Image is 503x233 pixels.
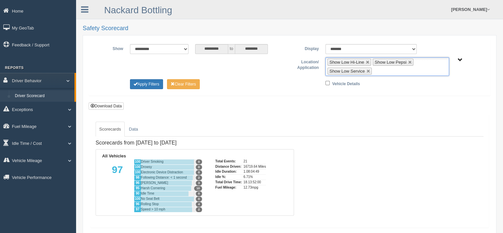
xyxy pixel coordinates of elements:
div: 100 [134,170,141,175]
button: Change Filter Options [167,79,200,89]
span: Show Low Service [329,69,365,74]
span: 0 [196,165,202,170]
div: 98 [134,175,141,180]
span: 4 [196,202,202,207]
a: Data [125,122,142,137]
span: Show Low Hi-Line [329,60,364,65]
h2: Safety Scorecard [83,25,496,32]
div: 21 [243,159,266,164]
h4: Scorecards from [DATE] to [DATE] [96,140,294,146]
span: 2 [196,175,202,180]
button: Change Filter Options [130,79,163,89]
div: 100 [134,159,141,164]
div: 6.71% [243,174,266,180]
label: Display [289,44,322,52]
div: 100 [134,164,141,170]
label: Vehicle Details [332,79,360,87]
span: 0 [196,170,202,175]
div: 96 [134,180,141,186]
div: 97 [134,207,141,212]
span: 10 [194,186,202,191]
div: Distance Driven: [215,164,242,169]
label: Location/ Application [290,57,322,71]
span: 0 [196,159,202,164]
a: Nackard Bottling [104,5,172,15]
span: 3 [196,181,202,186]
div: 1.08:04:49 [243,169,266,174]
div: Total Drive Time: [215,180,242,185]
a: Scorecards [96,122,125,137]
div: 97 [101,159,134,212]
span: to [228,44,235,54]
span: 0 [196,191,202,196]
div: 12.73mpg [243,185,266,190]
button: Download Data [89,102,124,110]
div: Fuel Mileage: [215,185,242,190]
span: 0 [196,197,202,202]
label: Show [94,44,127,52]
span: Show Low Pepsi [375,60,406,65]
div: 100 [134,196,141,202]
div: 18.13:52:00 [243,180,266,185]
a: Driver Scorecard [12,90,74,102]
div: 95 [134,186,141,191]
div: Total Events: [215,159,242,164]
div: 90 [134,191,141,196]
b: All Vehicles [102,153,126,158]
div: 16719.64 Miles [243,164,266,169]
div: Idle Duration: [215,169,242,174]
div: 96 [134,202,141,207]
span: 2 [196,207,202,212]
div: Idle %: [215,174,242,180]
